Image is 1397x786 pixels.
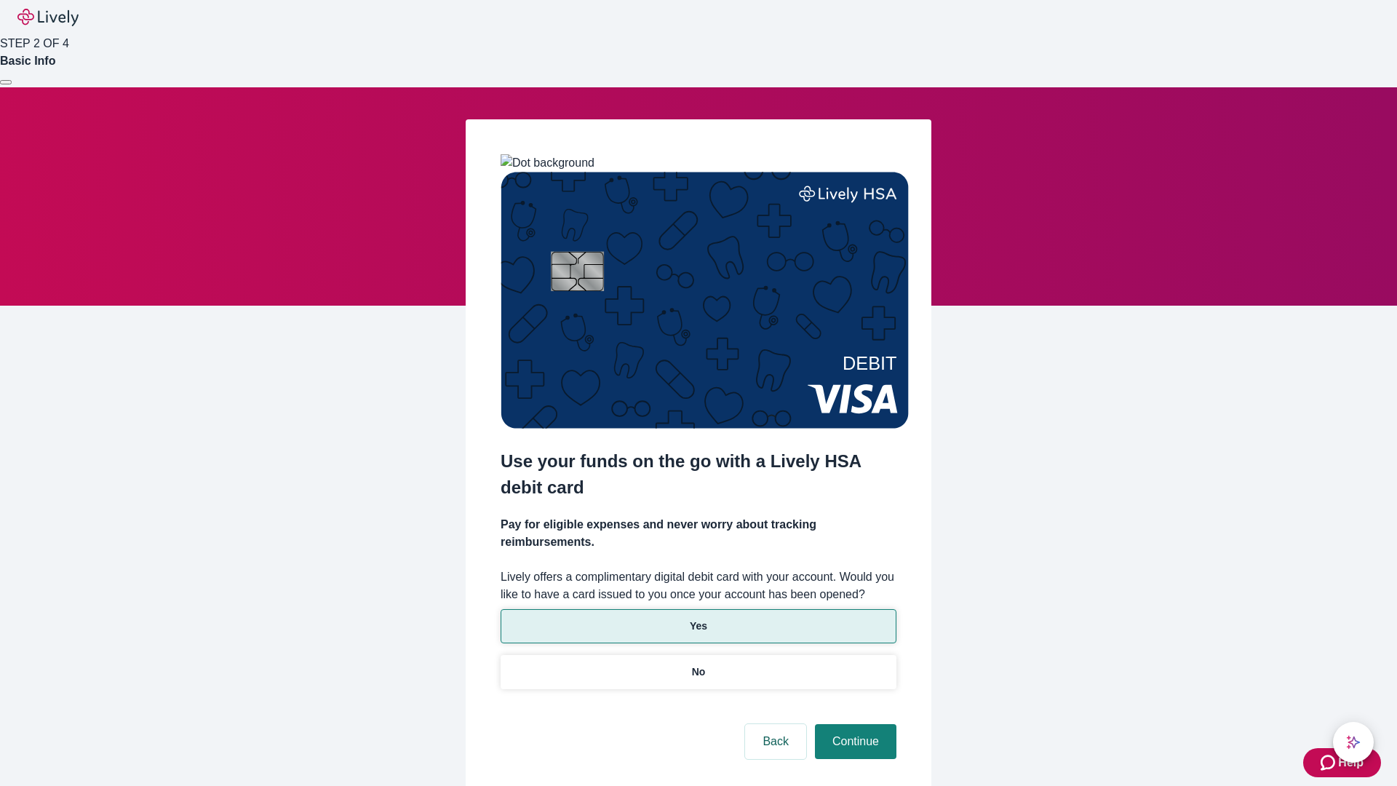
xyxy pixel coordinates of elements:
[690,619,707,634] p: Yes
[1303,748,1381,777] button: Zendesk support iconHelp
[501,655,896,689] button: No
[745,724,806,759] button: Back
[1338,754,1364,771] span: Help
[1346,735,1361,750] svg: Lively AI Assistant
[17,9,79,26] img: Lively
[692,664,706,680] p: No
[501,568,896,603] label: Lively offers a complimentary digital debit card with your account. Would you like to have a card...
[501,448,896,501] h2: Use your funds on the go with a Lively HSA debit card
[501,172,909,429] img: Debit card
[815,724,896,759] button: Continue
[501,516,896,551] h4: Pay for eligible expenses and never worry about tracking reimbursements.
[501,609,896,643] button: Yes
[1321,754,1338,771] svg: Zendesk support icon
[501,154,594,172] img: Dot background
[1333,722,1374,763] button: chat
